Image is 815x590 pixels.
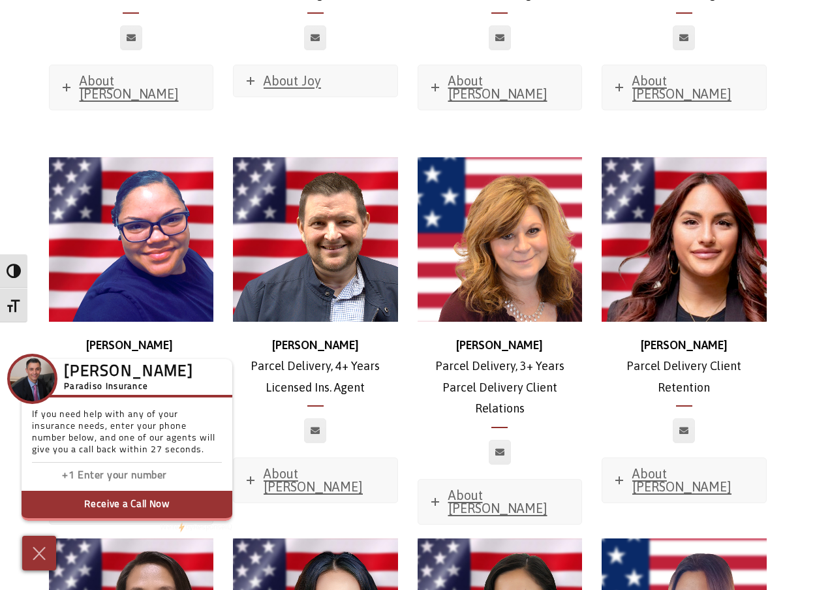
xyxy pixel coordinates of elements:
[641,338,728,352] strong: [PERSON_NAME]
[179,522,185,533] img: Powered by icon
[632,73,731,101] span: About [PERSON_NAME]
[418,157,583,322] img: tracey-500x500
[160,523,193,531] span: We're by
[233,157,398,322] img: Harry_1500x500
[234,458,397,503] a: About [PERSON_NAME]
[49,335,214,420] p: Parcel Delivery, 5+ Years Parcel Delivery Workers Comp Claims Facilitator
[418,480,582,524] a: About [PERSON_NAME]
[29,543,49,564] img: Cross icon
[602,157,767,322] img: rachel_headshot_500x500 (1)
[602,65,766,110] a: About [PERSON_NAME]
[272,338,359,352] strong: [PERSON_NAME]
[418,65,582,110] a: About [PERSON_NAME]
[80,73,179,101] span: About [PERSON_NAME]
[86,338,173,352] strong: [PERSON_NAME]
[602,335,767,398] p: Parcel Delivery Client Retention
[264,466,363,494] span: About [PERSON_NAME]
[50,65,213,110] a: About [PERSON_NAME]
[10,356,55,401] img: Company Icon
[632,466,731,494] span: About [PERSON_NAME]
[38,467,78,486] input: Enter country code
[49,157,214,322] img: Keisha_headshot_500x500
[64,380,193,394] h5: Paradiso Insurance
[233,335,398,398] p: Parcel Delivery, 4+ Years Licensed Ins. Agent
[264,73,321,88] span: About Joy
[456,338,543,352] strong: [PERSON_NAME]
[418,335,583,420] p: Parcel Delivery, 3+ Years Parcel Delivery Client Relations
[448,73,547,101] span: About [PERSON_NAME]
[64,367,193,379] h3: [PERSON_NAME]
[32,409,222,463] p: If you need help with any of your insurance needs, enter your phone number below, and one of our ...
[234,65,397,97] a: About Joy
[22,491,232,521] button: Receive a Call Now
[602,458,766,503] a: About [PERSON_NAME]
[160,523,232,531] a: We'rePowered by iconbyResponseiQ
[78,467,208,486] input: Enter phone number
[448,488,547,516] span: About [PERSON_NAME]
